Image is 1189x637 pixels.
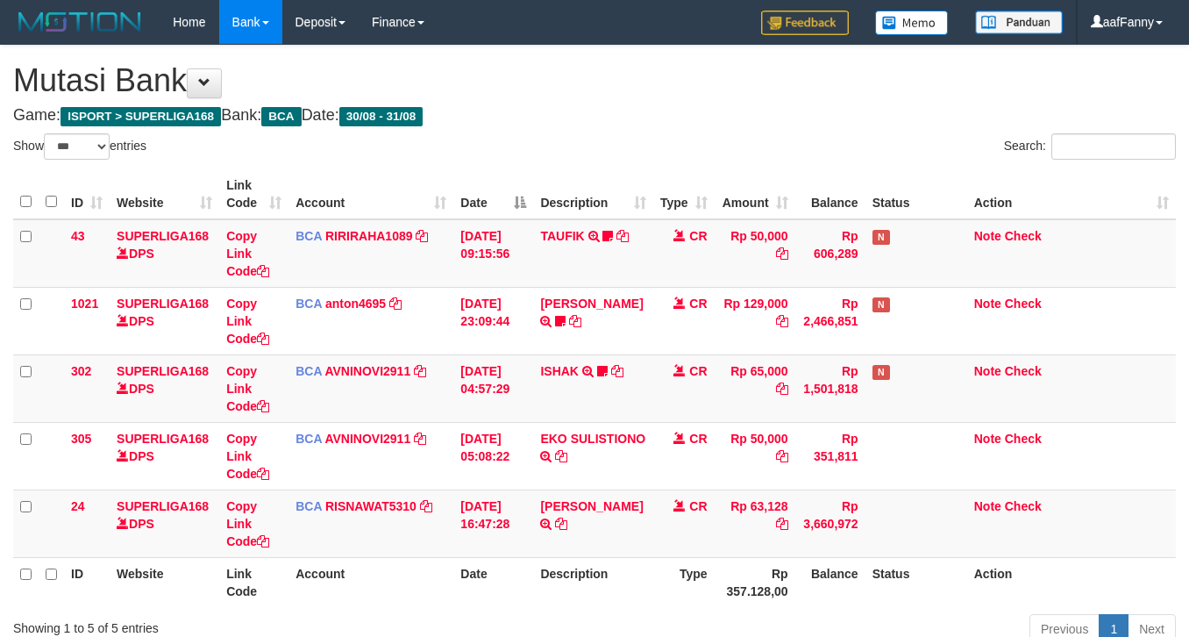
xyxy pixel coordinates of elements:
th: Status [865,169,967,219]
th: Balance [795,169,865,219]
a: SUPERLIGA168 [117,229,209,243]
a: Note [974,432,1001,446]
td: [DATE] 09:15:56 [453,219,533,288]
a: AVNINOVI2911 [324,364,410,378]
a: anton4695 [325,297,386,311]
span: BCA [261,107,301,126]
a: RISNAWAT5310 [325,499,417,513]
a: Note [974,229,1001,243]
span: BCA [295,364,322,378]
a: Copy ISHAK to clipboard [611,364,623,378]
img: panduan.png [975,11,1063,34]
td: DPS [110,422,219,490]
a: AVNINOVI2911 [324,432,410,446]
a: Copy Link Code [226,499,269,548]
a: Copy Rp 65,000 to clipboard [776,382,788,396]
a: Copy Rp 50,000 to clipboard [776,449,788,463]
td: Rp 50,000 [715,422,795,490]
a: Check [1005,297,1042,311]
span: 30/08 - 31/08 [339,107,424,126]
a: Copy RISNAWAT5310 to clipboard [420,499,432,513]
td: Rp 129,000 [715,287,795,354]
span: BCA [295,499,322,513]
td: DPS [110,219,219,288]
input: Search: [1051,133,1176,160]
img: MOTION_logo.png [13,9,146,35]
h4: Game: Bank: Date: [13,107,1176,125]
th: Date: activate to sort column descending [453,169,533,219]
span: 24 [71,499,85,513]
label: Search: [1004,133,1176,160]
th: Description [533,557,652,607]
a: Copy anton4695 to clipboard [389,297,402,311]
span: Has Note [872,230,890,245]
th: Rp 357.128,00 [715,557,795,607]
th: ID [64,557,110,607]
span: 1021 [71,297,98,311]
a: [PERSON_NAME] [540,297,643,311]
td: [DATE] 05:08:22 [453,422,533,490]
a: Copy Rp 50,000 to clipboard [776,247,788,261]
th: Description: activate to sort column ascending [533,169,652,219]
td: DPS [110,490,219,557]
a: EKO SULISTIONO [540,432,645,446]
a: Note [974,364,1001,378]
a: Copy REZA FATTAHURRIJAL to clipboard [555,517,567,531]
span: CR [689,364,707,378]
td: Rp 65,000 [715,354,795,422]
a: Copy Link Code [226,297,269,346]
th: Account [288,557,453,607]
span: BCA [295,229,322,243]
select: Showentries [44,133,110,160]
div: Showing 1 to 5 of 5 entries [13,612,482,637]
span: 302 [71,364,91,378]
span: 305 [71,432,91,446]
a: Copy Link Code [226,364,269,413]
a: SUPERLIGA168 [117,364,209,378]
h1: Mutasi Bank [13,63,1176,98]
th: ID: activate to sort column ascending [64,169,110,219]
td: DPS [110,287,219,354]
a: Note [974,499,1001,513]
span: Has Note [872,297,890,312]
td: Rp 3,660,972 [795,490,865,557]
th: Website [110,557,219,607]
th: Action [967,557,1176,607]
th: Balance [795,557,865,607]
span: Has Note [872,365,890,380]
a: Copy SRI BASUKI to clipboard [569,314,581,328]
th: Link Code [219,557,288,607]
td: Rp 351,811 [795,422,865,490]
a: Copy TAUFIK to clipboard [616,229,629,243]
a: Check [1005,229,1042,243]
td: Rp 2,466,851 [795,287,865,354]
a: SUPERLIGA168 [117,432,209,446]
span: ISPORT > SUPERLIGA168 [61,107,221,126]
th: Type [653,557,715,607]
span: CR [689,229,707,243]
th: Website: activate to sort column ascending [110,169,219,219]
td: Rp 63,128 [715,490,795,557]
span: BCA [295,297,322,311]
th: Type: activate to sort column ascending [653,169,715,219]
a: Copy Rp 129,000 to clipboard [776,314,788,328]
img: Button%20Memo.svg [875,11,949,35]
th: Action: activate to sort column ascending [967,169,1176,219]
td: Rp 606,289 [795,219,865,288]
a: Check [1005,364,1042,378]
span: CR [689,297,707,311]
a: Copy AVNINOVI2911 to clipboard [414,364,426,378]
th: Date [453,557,533,607]
a: SUPERLIGA168 [117,297,209,311]
td: Rp 50,000 [715,219,795,288]
td: [DATE] 23:09:44 [453,287,533,354]
a: Copy Link Code [226,432,269,481]
th: Link Code: activate to sort column ascending [219,169,288,219]
label: Show entries [13,133,146,160]
a: Check [1005,432,1042,446]
a: Note [974,297,1001,311]
a: SUPERLIGA168 [117,499,209,513]
td: [DATE] 04:57:29 [453,354,533,422]
a: ISHAK [540,364,579,378]
a: RIRIRAHA1089 [325,229,413,243]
